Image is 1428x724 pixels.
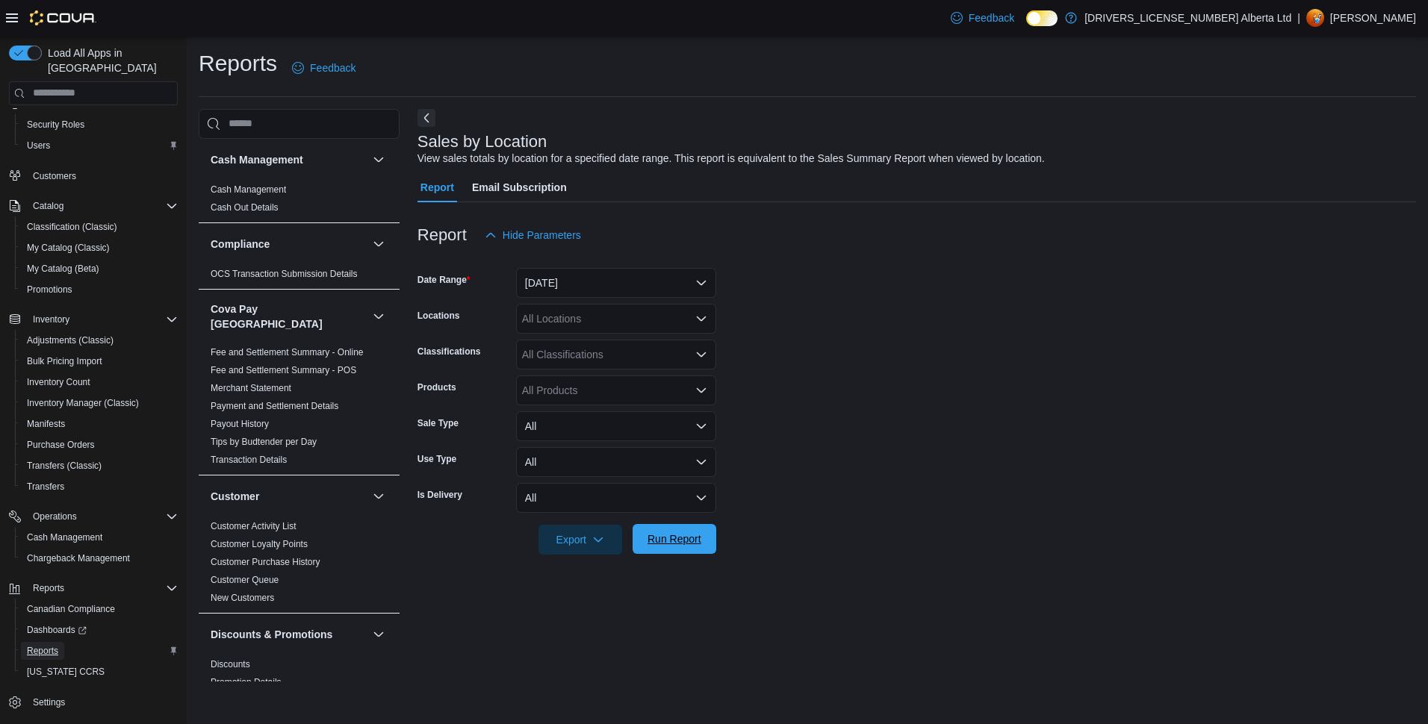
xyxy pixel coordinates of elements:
[199,49,277,78] h1: Reports
[15,476,184,497] button: Transfers
[15,414,184,434] button: Manifests
[211,592,274,604] span: New Customers
[21,281,78,299] a: Promotions
[211,202,279,213] a: Cash Out Details
[211,184,286,196] span: Cash Management
[27,221,117,233] span: Classification (Classic)
[211,268,358,280] span: OCS Transaction Submission Details
[21,528,178,546] span: Cash Management
[211,437,317,447] a: Tips by Budtender per Day
[420,172,454,202] span: Report
[417,381,456,393] label: Products
[15,599,184,620] button: Canadian Compliance
[199,181,400,222] div: Cash Management
[21,331,119,349] a: Adjustments (Classic)
[27,397,139,409] span: Inventory Manager (Classic)
[21,436,101,454] a: Purchase Orders
[516,447,716,477] button: All
[21,394,145,412] a: Inventory Manager (Classic)
[27,579,70,597] button: Reports
[21,642,178,660] span: Reports
[211,400,338,412] span: Payment and Settlement Details
[15,434,184,455] button: Purchase Orders
[21,373,178,391] span: Inventory Count
[3,578,184,599] button: Reports
[417,133,547,151] h3: Sales by Location
[211,627,367,642] button: Discounts & Promotions
[42,46,178,75] span: Load All Apps in [GEOGRAPHIC_DATA]
[211,489,259,504] h3: Customer
[15,455,184,476] button: Transfers (Classic)
[21,415,178,433] span: Manifests
[538,525,622,555] button: Export
[27,167,82,185] a: Customers
[3,506,184,527] button: Operations
[547,525,613,555] span: Export
[211,489,367,504] button: Customer
[21,373,96,391] a: Inventory Count
[211,593,274,603] a: New Customers
[27,242,110,254] span: My Catalog (Classic)
[211,557,320,567] a: Customer Purchase History
[27,552,130,564] span: Chargeback Management
[27,693,71,711] a: Settings
[15,279,184,300] button: Promotions
[211,302,367,331] h3: Cova Pay [GEOGRAPHIC_DATA]
[21,239,116,257] a: My Catalog (Classic)
[695,349,707,361] button: Open list of options
[21,352,178,370] span: Bulk Pricing Import
[15,527,184,548] button: Cash Management
[211,575,279,585] a: Customer Queue
[211,364,356,376] span: Fee and Settlement Summary - POS
[310,60,356,75] span: Feedback
[516,268,716,298] button: [DATE]
[3,196,184,216] button: Catalog
[211,401,338,411] a: Payment and Settlement Details
[21,218,123,236] a: Classification (Classic)
[211,347,364,358] a: Fee and Settlement Summary - Online
[211,382,291,394] span: Merchant Statement
[1306,9,1324,27] div: Chris Zimmerman
[199,265,400,289] div: Compliance
[211,152,367,167] button: Cash Management
[417,109,435,127] button: Next
[21,116,178,134] span: Security Roles
[21,621,178,639] span: Dashboards
[27,197,69,215] button: Catalog
[21,600,121,618] a: Canadian Compliance
[211,383,291,393] a: Merchant Statement
[15,661,184,682] button: [US_STATE] CCRS
[211,659,250,670] a: Discounts
[3,309,184,330] button: Inventory
[21,352,108,370] a: Bulk Pricing Import
[21,663,178,681] span: Washington CCRS
[27,508,178,525] span: Operations
[15,548,184,569] button: Chargeback Management
[695,384,707,396] button: Open list of options
[370,151,388,169] button: Cash Management
[648,531,701,546] span: Run Report
[211,455,287,465] a: Transaction Details
[27,376,90,388] span: Inventory Count
[479,220,587,250] button: Hide Parameters
[27,263,99,275] span: My Catalog (Beta)
[21,457,178,475] span: Transfers (Classic)
[27,624,87,636] span: Dashboards
[15,393,184,414] button: Inventory Manager (Classic)
[21,331,178,349] span: Adjustments (Classic)
[211,538,308,550] span: Customer Loyalty Points
[21,600,178,618] span: Canadian Compliance
[21,621,93,639] a: Dashboards
[211,346,364,358] span: Fee and Settlement Summary - Online
[370,487,388,505] button: Customer
[211,152,303,167] h3: Cash Management
[1084,9,1291,27] p: [DRIVERS_LICENSE_NUMBER] Alberta Ltd
[27,166,178,185] span: Customers
[21,218,178,236] span: Classification (Classic)
[27,310,75,328] button: Inventory
[695,313,707,325] button: Open list of options
[370,235,388,253] button: Compliance
[27,197,178,215] span: Catalog
[199,517,400,613] div: Customer
[27,334,114,346] span: Adjustments (Classic)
